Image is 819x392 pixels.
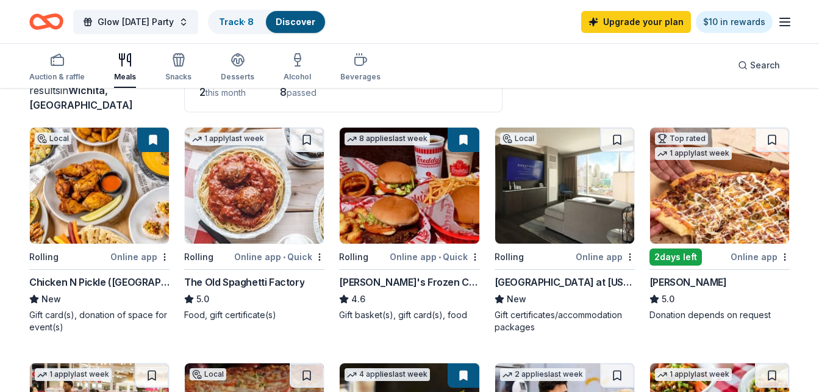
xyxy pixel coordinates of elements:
div: Online app [576,249,635,264]
img: Image for Hollywood Casino at Kansas Speedway [495,128,634,244]
span: Search [750,58,780,73]
div: [PERSON_NAME] [649,275,727,289]
span: • [283,252,285,262]
div: Local [190,368,226,380]
button: Desserts [221,48,254,88]
button: Alcohol [284,48,311,88]
div: 1 apply last week [655,368,732,381]
button: Track· 8Discover [208,10,326,34]
div: Rolling [339,250,368,264]
a: Home [29,7,63,36]
div: Online app Quick [234,249,324,264]
div: Online app [110,249,170,264]
span: 5.0 [662,292,674,307]
button: Glow [DATE] Party [73,10,198,34]
div: 4 applies last week [345,368,430,381]
button: Beverages [340,48,381,88]
div: The Old Spaghetti Factory [184,275,304,289]
div: 2 applies last week [500,368,585,381]
button: Meals [114,48,136,88]
div: Chicken N Pickle ([GEOGRAPHIC_DATA]) [29,275,170,289]
span: this month [206,87,246,98]
div: 1 apply last week [190,132,266,145]
div: 1 apply last week [35,368,112,381]
a: Upgrade your plan [581,11,691,33]
div: Rolling [29,250,59,264]
div: Desserts [221,72,254,82]
div: Rolling [184,250,213,264]
span: Glow [DATE] Party [98,15,174,29]
div: [PERSON_NAME]'s Frozen Custard & Steakburgers [339,275,479,289]
a: Image for Freddy's Frozen Custard & Steakburgers8 applieslast weekRollingOnline app•Quick[PERSON_... [339,127,479,321]
img: Image for Chicken N Pickle (Wichita) [30,128,169,244]
img: Image for Casey's [650,128,789,244]
div: Local [500,132,537,145]
div: Top rated [655,132,708,145]
div: Gift card(s), donation of space for event(s) [29,309,170,333]
div: Online app Quick [390,249,480,264]
span: New [507,292,526,307]
div: Auction & raffle [29,72,85,82]
a: Image for Casey'sTop rated1 applylast week2days leftOnline app[PERSON_NAME]5.0Donation depends on... [649,127,790,321]
span: • [438,252,441,262]
span: 4.6 [351,292,365,307]
a: Image for Chicken N Pickle (Wichita)LocalRollingOnline appChicken N Pickle ([GEOGRAPHIC_DATA])New... [29,127,170,333]
a: Track· 8 [219,16,254,27]
div: Local [35,132,71,145]
div: Food, gift certificate(s) [184,309,324,321]
div: [GEOGRAPHIC_DATA] at [US_STATE][GEOGRAPHIC_DATA] [495,275,635,289]
div: Donation depends on request [649,309,790,321]
button: Snacks [165,48,191,88]
a: Discover [276,16,315,27]
div: results [29,83,170,112]
img: Image for The Old Spaghetti Factory [185,128,324,244]
div: Online app [731,249,790,264]
div: Snacks [165,72,191,82]
a: Image for Hollywood Casino at Kansas SpeedwayLocalRollingOnline app[GEOGRAPHIC_DATA] at [US_STATE... [495,127,635,333]
span: New [41,292,61,307]
a: Image for The Old Spaghetti Factory1 applylast weekRollingOnline app•QuickThe Old Spaghetti Facto... [184,127,324,321]
span: 2 [199,85,206,98]
div: 2 days left [649,249,702,266]
span: 8 [280,85,287,98]
span: 5.0 [196,292,209,307]
div: 1 apply last week [655,147,732,160]
span: passed [287,87,317,98]
div: Meals [114,72,136,82]
button: Search [728,53,790,78]
div: Alcohol [284,72,311,82]
img: Image for Freddy's Frozen Custard & Steakburgers [340,128,479,244]
div: Beverages [340,72,381,82]
div: Gift certificates/accommodation packages [495,309,635,333]
div: 8 applies last week [345,132,430,145]
div: Gift basket(s), gift card(s), food [339,309,479,321]
button: Auction & raffle [29,48,85,88]
a: $10 in rewards [696,11,773,33]
div: Rolling [495,250,524,264]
